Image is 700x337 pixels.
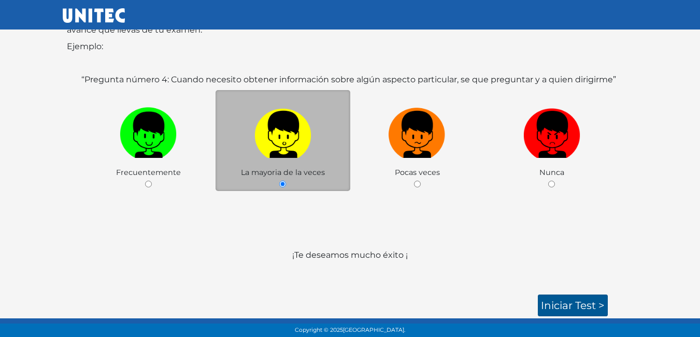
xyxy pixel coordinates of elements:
span: Frecuentemente [116,168,181,177]
p: Ejemplo: [67,40,634,53]
img: v1.png [120,104,177,158]
img: a1.png [254,104,311,158]
img: UNITEC [63,8,125,23]
span: [GEOGRAPHIC_DATA]. [343,327,405,333]
img: n1.png [389,104,446,158]
label: “Pregunta número 4: Cuando necesito obtener información sobre algún aspecto particular, se que pr... [81,74,616,86]
span: Nunca [539,168,564,177]
a: Iniciar test > [538,295,608,316]
span: La mayoria de la veces [241,168,325,177]
img: r1.png [523,104,580,158]
p: ¡Te deseamos mucho éxito ¡ [67,249,634,286]
span: Pocas veces [395,168,440,177]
